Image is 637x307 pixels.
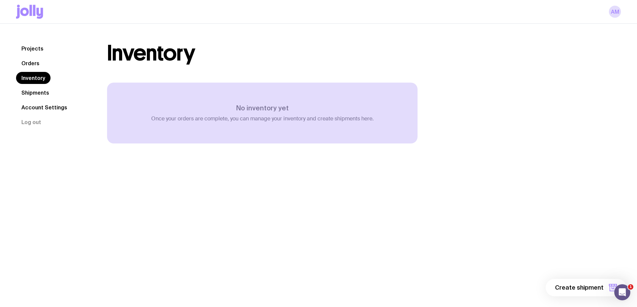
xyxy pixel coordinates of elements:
[546,279,626,296] button: Create shipment
[151,104,374,112] h3: No inventory yet
[614,284,630,300] iframe: Intercom live chat
[16,72,51,84] a: Inventory
[16,42,49,55] a: Projects
[16,116,47,128] button: Log out
[107,42,195,64] h1: Inventory
[609,6,621,18] a: AM
[16,101,73,113] a: Account Settings
[151,115,374,122] p: Once your orders are complete, you can manage your inventory and create shipments here.
[555,284,604,292] span: Create shipment
[16,57,45,69] a: Orders
[628,284,633,290] span: 1
[16,87,55,99] a: Shipments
